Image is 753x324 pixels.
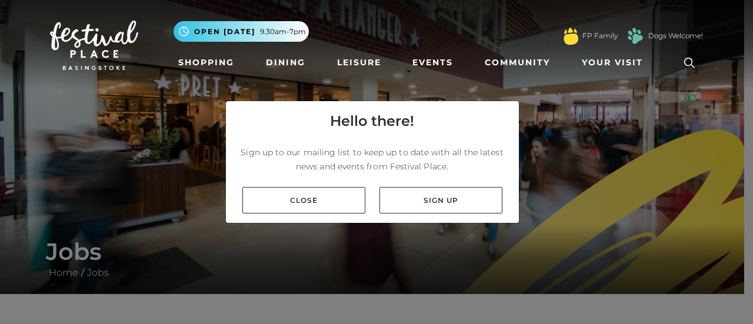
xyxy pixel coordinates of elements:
span: 9.30am-7pm [260,26,306,37]
button: Open [DATE] 9.30am-7pm [174,21,309,42]
span: Your Visit [582,56,643,69]
a: Sign up [379,187,502,213]
a: Events [408,52,458,74]
a: FP Family [582,31,618,41]
a: Dining [261,52,310,74]
a: Community [480,52,555,74]
a: Close [242,187,365,213]
a: Shopping [174,52,239,74]
a: Leisure [332,52,386,74]
img: Festival Place Logo [50,21,138,70]
a: Dogs Welcome! [648,31,703,41]
span: Open [DATE] [194,26,255,37]
a: Your Visit [577,52,654,74]
p: Sign up to our mailing list to keep up to date with all the latest news and events from Festival ... [235,145,509,173]
h4: Hello there! [330,111,414,132]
